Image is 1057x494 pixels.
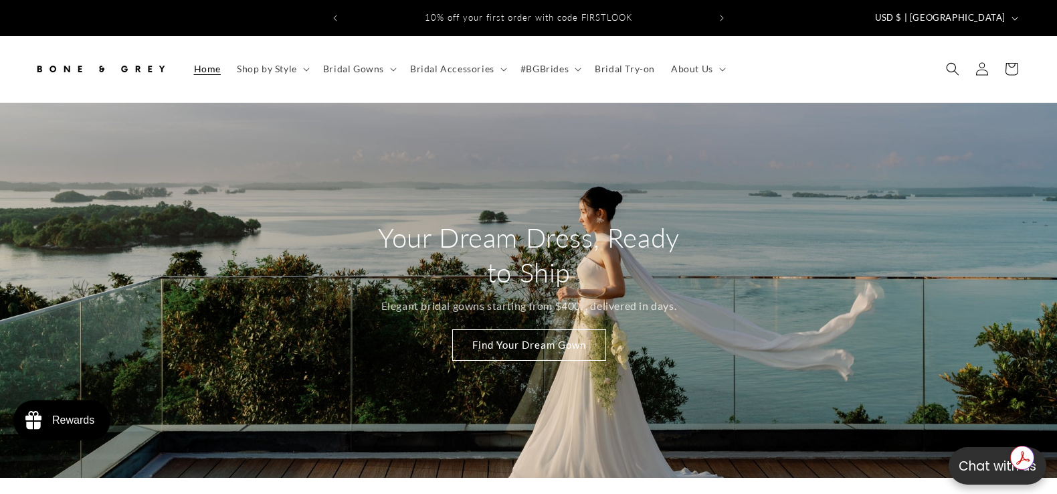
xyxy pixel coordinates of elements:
span: Home [194,63,221,75]
button: USD $ | [GEOGRAPHIC_DATA] [867,5,1024,31]
span: Bridal Try-on [595,63,655,75]
span: #BGBrides [520,63,569,75]
summary: #BGBrides [512,55,587,83]
h2: Your Dream Dress, Ready to Ship [370,220,688,290]
span: 10% off your first order with code FIRSTLOOK [425,12,632,23]
span: Bridal Gowns [323,63,384,75]
a: Home [186,55,229,83]
summary: Shop by Style [229,55,315,83]
img: Bone and Grey Bridal [33,54,167,84]
summary: Search [938,54,967,84]
p: Elegant bridal gowns starting from $400, , delivered in days. [381,297,676,316]
span: Bridal Accessories [410,63,494,75]
div: Rewards [52,414,94,426]
button: Open chatbox [949,447,1046,485]
span: Shop by Style [237,63,297,75]
button: Previous announcement [320,5,350,31]
p: Chat with us [949,457,1046,476]
summary: Bridal Gowns [315,55,402,83]
summary: About Us [663,55,731,83]
a: Find Your Dream Gown [452,329,605,361]
span: USD $ | [GEOGRAPHIC_DATA] [875,11,1005,25]
a: Bone and Grey Bridal [29,50,173,89]
button: Next announcement [707,5,737,31]
a: Bridal Try-on [587,55,663,83]
summary: Bridal Accessories [402,55,512,83]
span: About Us [671,63,713,75]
